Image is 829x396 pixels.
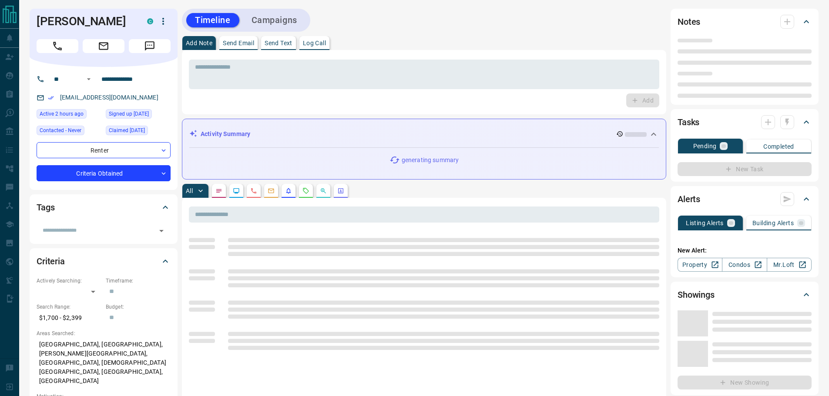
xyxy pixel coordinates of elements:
[37,337,171,388] p: [GEOGRAPHIC_DATA], [GEOGRAPHIC_DATA], [PERSON_NAME][GEOGRAPHIC_DATA], [GEOGRAPHIC_DATA], [DEMOGRA...
[189,126,659,142] div: Activity Summary
[678,246,812,255] p: New Alert:
[37,254,65,268] h2: Criteria
[223,40,254,46] p: Send Email
[268,187,275,194] svg: Emails
[678,11,812,32] div: Notes
[767,258,812,272] a: Mr.Loft
[37,39,78,53] span: Call
[265,40,292,46] p: Send Text
[678,189,812,210] div: Alerts
[302,187,309,194] svg: Requests
[678,284,812,305] div: Showings
[83,39,124,53] span: Email
[763,143,794,150] p: Completed
[40,110,84,118] span: Active 2 hours ago
[186,13,239,27] button: Timeline
[37,14,134,28] h1: [PERSON_NAME]
[693,143,717,149] p: Pending
[250,187,257,194] svg: Calls
[320,187,327,194] svg: Opportunities
[243,13,306,27] button: Campaigns
[337,187,344,194] svg: Agent Actions
[678,112,812,133] div: Tasks
[37,251,171,272] div: Criteria
[37,311,101,325] p: $1,700 - $2,399
[678,15,700,29] h2: Notes
[37,109,101,121] div: Fri Aug 15 2025
[37,303,101,311] p: Search Range:
[48,95,54,101] svg: Email Verified
[155,225,168,237] button: Open
[686,220,724,226] p: Listing Alerts
[37,329,171,337] p: Areas Searched:
[40,126,81,135] span: Contacted - Never
[129,39,171,53] span: Message
[678,258,722,272] a: Property
[106,303,171,311] p: Budget:
[37,200,54,214] h2: Tags
[678,288,715,302] h2: Showings
[233,187,240,194] svg: Lead Browsing Activity
[186,188,193,194] p: All
[186,40,212,46] p: Add Note
[678,115,699,129] h2: Tasks
[109,126,145,135] span: Claimed [DATE]
[84,74,94,84] button: Open
[201,130,250,139] p: Activity Summary
[147,18,153,24] div: condos.ca
[37,165,171,181] div: Criteria Obtained
[215,187,222,194] svg: Notes
[37,142,171,158] div: Renter
[402,156,459,165] p: generating summary
[285,187,292,194] svg: Listing Alerts
[722,258,767,272] a: Condos
[109,110,149,118] span: Signed up [DATE]
[106,277,171,285] p: Timeframe:
[678,192,700,206] h2: Alerts
[303,40,326,46] p: Log Call
[752,220,794,226] p: Building Alerts
[60,94,158,101] a: [EMAIL_ADDRESS][DOMAIN_NAME]
[37,277,101,285] p: Actively Searching:
[106,126,171,138] div: Wed Aug 13 2025
[37,197,171,218] div: Tags
[106,109,171,121] div: Wed Jul 09 2025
